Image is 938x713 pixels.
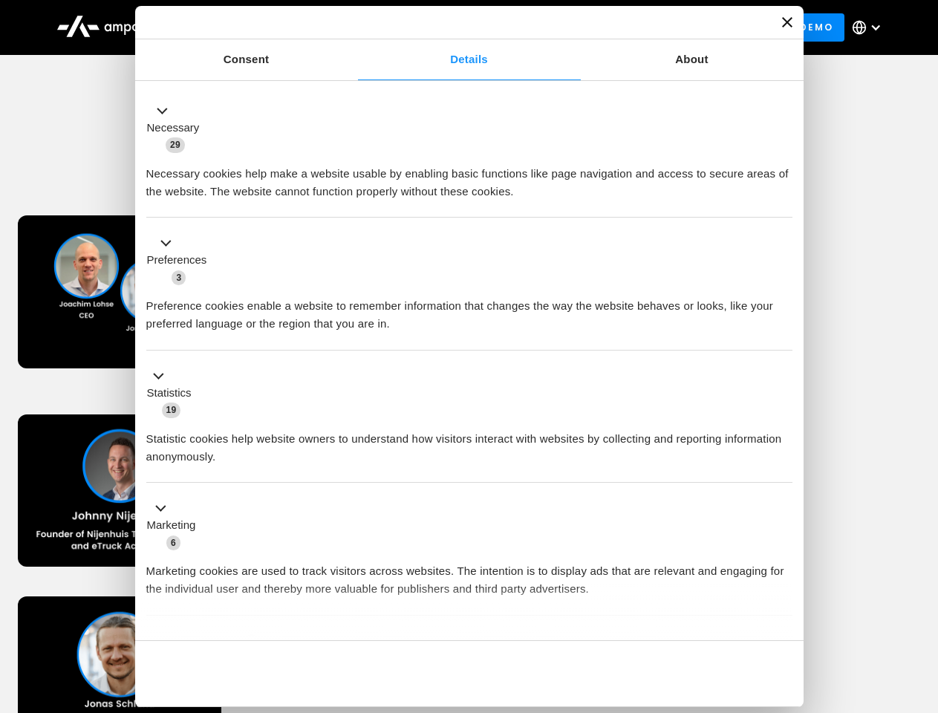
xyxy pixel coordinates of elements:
[581,39,804,80] a: About
[358,39,581,80] a: Details
[146,367,201,419] button: Statistics (19)
[245,634,259,649] span: 3
[166,137,185,152] span: 29
[146,154,792,201] div: Necessary cookies help make a website usable by enabling basic functions like page navigation and...
[146,551,792,598] div: Marketing cookies are used to track visitors across websites. The intention is to display ads tha...
[146,235,216,287] button: Preferences (3)
[782,17,792,27] button: Close banner
[162,403,181,417] span: 19
[18,150,921,186] h1: Upcoming Webinars
[147,120,200,137] label: Necessary
[146,102,209,154] button: Necessary (29)
[147,252,207,269] label: Preferences
[146,632,268,651] button: Unclassified (3)
[146,286,792,333] div: Preference cookies enable a website to remember information that changes the way the website beha...
[146,500,205,552] button: Marketing (6)
[172,270,186,285] span: 3
[579,652,792,695] button: Okay
[147,385,192,402] label: Statistics
[147,517,196,534] label: Marketing
[166,535,180,550] span: 6
[146,419,792,466] div: Statistic cookies help website owners to understand how visitors interact with websites by collec...
[135,39,358,80] a: Consent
